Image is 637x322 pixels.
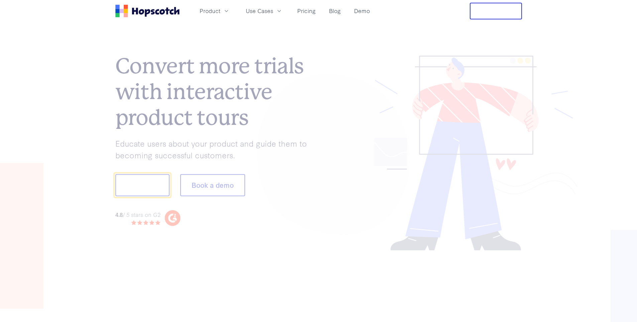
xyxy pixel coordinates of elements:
[115,54,319,131] h1: Convert more trials with interactive product tours
[115,138,319,161] p: Educate users about your product and guide them to becoming successful customers.
[200,7,220,15] span: Product
[470,3,522,19] button: Free Trial
[115,5,180,17] a: Home
[351,5,373,16] a: Demo
[115,211,161,219] div: / 5 stars on G2
[180,174,245,196] button: Book a demo
[242,5,287,16] button: Use Cases
[326,5,343,16] a: Blog
[196,5,234,16] button: Product
[115,211,123,218] strong: 4.8
[246,7,273,15] span: Use Cases
[295,5,318,16] a: Pricing
[115,174,170,196] button: Show me!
